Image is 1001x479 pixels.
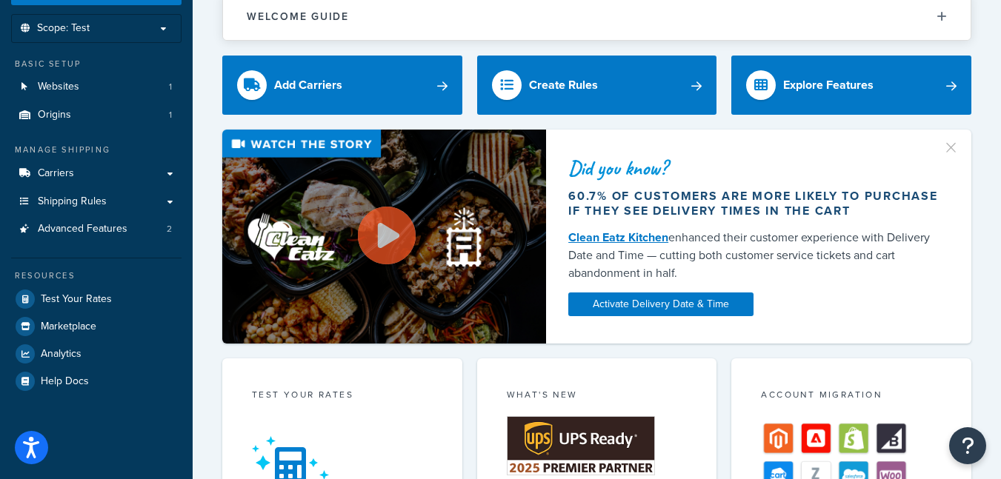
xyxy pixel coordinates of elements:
[47,111,250,204] span: Now you can show accurate shipping rates at checkout when delivering to stores, FFLs, or pickup l...
[169,109,172,121] span: 1
[247,11,349,22] h2: Welcome Guide
[38,81,79,93] span: Websites
[568,158,949,178] div: Did you know?
[949,427,986,464] button: Open Resource Center
[274,75,342,96] div: Add Carriers
[37,22,90,35] span: Scope: Test
[167,223,172,235] span: 2
[477,56,717,115] a: Create Rules
[761,388,942,405] div: Account Migration
[568,229,668,246] a: Clean Eatz Kitchen
[529,75,598,96] div: Create Rules
[568,189,949,218] div: 60.7% of customers are more likely to purchase if they see delivery times in the cart
[222,56,462,115] a: Add Carriers
[252,388,433,405] div: Test your rates
[89,72,208,93] span: Advanced Feature
[222,130,546,343] img: Video thumbnail
[88,41,208,70] span: Ship to Store
[11,101,182,129] li: Origins
[11,101,182,129] a: Origins1
[507,388,688,405] div: What's New
[568,229,949,282] div: enhanced their customer experience with Delivery Date and Time — cutting both customer service ti...
[11,73,182,101] li: Websites
[169,81,172,93] span: 1
[107,220,190,248] a: Learn More
[783,75,874,96] div: Explore Features
[568,292,754,316] a: Activate Delivery Date & Time
[38,109,71,121] span: Origins
[731,56,971,115] a: Explore Features
[11,58,182,70] div: Basic Setup
[11,73,182,101] a: Websites1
